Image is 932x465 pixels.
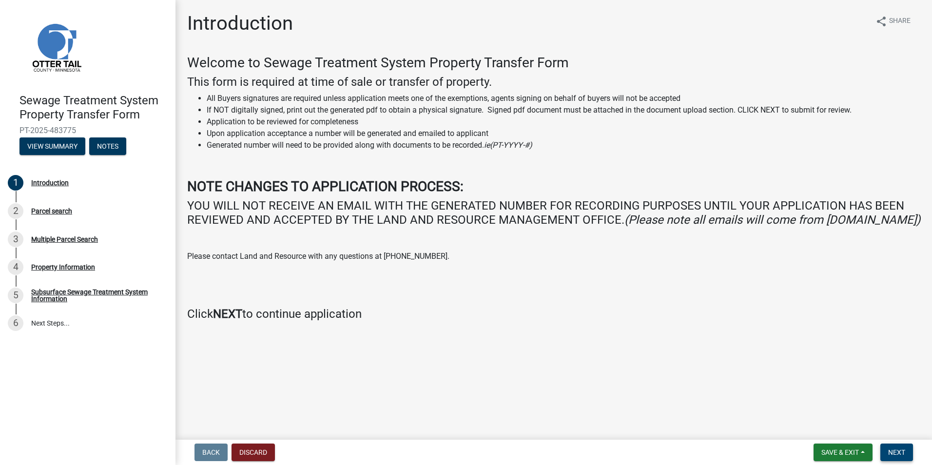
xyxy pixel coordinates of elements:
[19,126,156,135] span: PT-2025-483775
[207,139,920,151] li: Generated number will need to be provided along with documents to be recorded.
[8,259,23,275] div: 4
[187,178,464,194] strong: NOTE CHANGES TO APPLICATION PROCESS:
[8,232,23,247] div: 3
[19,137,85,155] button: View Summary
[875,16,887,27] i: share
[207,128,920,139] li: Upon application acceptance a number will be generated and emailed to applicant
[889,16,911,27] span: Share
[880,444,913,461] button: Next
[213,307,242,321] strong: NEXT
[821,448,859,456] span: Save & Exit
[888,448,905,456] span: Next
[207,93,920,104] li: All Buyers signatures are required unless application meets one of the exemptions, agents signing...
[187,75,920,89] h4: This form is required at time of sale or transfer of property.
[8,288,23,303] div: 5
[31,179,69,186] div: Introduction
[187,12,293,35] h1: Introduction
[31,236,98,243] div: Multiple Parcel Search
[89,137,126,155] button: Notes
[31,208,72,214] div: Parcel search
[207,116,920,128] li: Application to be reviewed for completeness
[187,251,920,262] p: Please contact Land and Resource with any questions at [PHONE_NUMBER].
[31,289,160,302] div: Subsurface Sewage Treatment System Information
[187,307,920,321] h4: Click to continue application
[194,444,228,461] button: Back
[187,55,920,71] h3: Welcome to Sewage Treatment System Property Transfer Form
[8,315,23,331] div: 6
[868,12,918,31] button: shareShare
[202,448,220,456] span: Back
[19,10,93,83] img: Otter Tail County, Minnesota
[484,140,532,150] i: ie(PT-YYYY-#)
[624,213,920,227] i: (Please note all emails will come from [DOMAIN_NAME])
[232,444,275,461] button: Discard
[19,143,85,151] wm-modal-confirm: Summary
[31,264,95,271] div: Property Information
[187,199,920,227] h4: YOU WILL NOT RECEIVE AN EMAIL WITH THE GENERATED NUMBER FOR RECORDING PURPOSES UNTIL YOUR APPLICA...
[89,143,126,151] wm-modal-confirm: Notes
[814,444,873,461] button: Save & Exit
[207,104,920,116] li: If NOT digitally signed, print out the generated pdf to obtain a physical signature. Signed pdf d...
[19,94,168,122] h4: Sewage Treatment System Property Transfer Form
[8,175,23,191] div: 1
[8,203,23,219] div: 2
